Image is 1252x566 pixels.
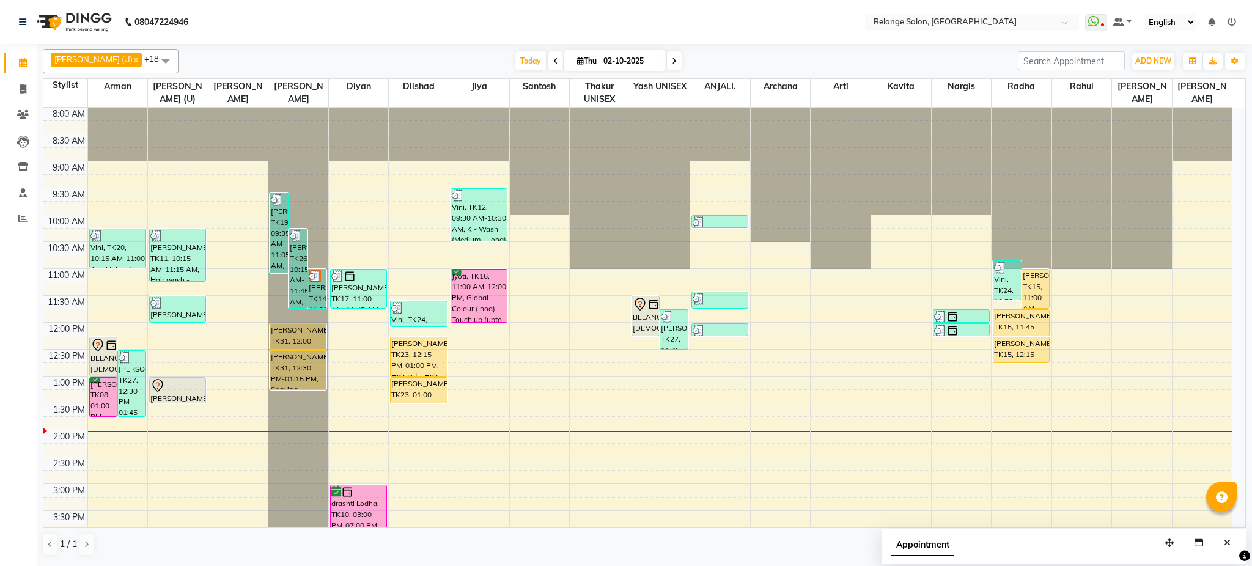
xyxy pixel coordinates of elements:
[811,79,871,94] span: Arti
[391,337,446,376] div: [PERSON_NAME], TK23, 12:15 PM-01:00 PM, Hair cut - Hair cut (M)
[660,310,688,349] div: [PERSON_NAME], TK27, 11:45 AM-12:30 PM, Hair cut - Hair cut (M) (₹400)
[692,292,748,308] div: [PERSON_NAME], TK27, 11:25 AM-11:45 AM, Threading - Eyebrow (M) (₹100)
[570,79,630,107] span: Thakur UNISEX
[54,54,133,64] span: [PERSON_NAME] (U)
[289,229,307,308] div: [PERSON_NAME], TK26, 10:15 AM-11:45 AM, Shaving (₹250),Hair cut - Hair cut (M) (₹400)
[1173,79,1232,107] span: [PERSON_NAME]
[208,79,268,107] span: [PERSON_NAME]
[270,193,288,273] div: [PERSON_NAME], TK19, 09:35 AM-11:05 AM, [PERSON_NAME] Styling (₹300),Hair cut - Hair cut (M) (₹400)
[451,189,507,241] div: Vini, TK12, 09:30 AM-10:30 AM, K - Wash (Medium - Long) (₹1000),Ironing/Softcurls/Tongs - Medium ...
[515,51,546,70] span: Today
[933,324,989,336] div: BELANGE [DEMOGRAPHIC_DATA] [DEMOGRAPHIC_DATA], TK28, 12:00 PM-12:15 PM, Threading - Any one (Eyeb...
[993,310,1049,336] div: [PERSON_NAME], TK15, 11:45 AM-12:15 PM, Chocolate wax - Any One (Full Arms/Half legs/Half back/Ha...
[329,79,389,94] span: diyan
[270,351,326,389] div: [PERSON_NAME], TK31, 12:30 PM-01:15 PM, Shaving
[574,56,600,65] span: Thu
[932,79,992,94] span: Nargis
[690,79,750,94] span: ANJALI.
[1135,56,1171,65] span: ADD NEW
[632,296,660,336] div: BELANGE [DEMOGRAPHIC_DATA] [DEMOGRAPHIC_DATA], TK21, 11:30 AM-12:15 PM, Hair cut - Hair cut (M)
[600,52,661,70] input: 2025-10-02
[692,216,748,227] div: [PERSON_NAME], TK13, 10:00 AM-10:15 AM, Threading - Any one (Eyebrow/Upperlip/lowerlip/chin) (₹80)
[270,324,326,349] div: [PERSON_NAME], TK31, 12:00 PM-12:30 PM, Hair wash - Loreal - (M)
[992,79,1051,94] span: Radha
[88,79,148,94] span: Arman
[43,79,87,92] div: Stylist
[50,161,87,174] div: 9:00 AM
[308,270,326,308] div: [PERSON_NAME], TK14, 11:00 AM-11:45 AM, Hair cut - Hair cut (M)
[45,215,87,228] div: 10:00 AM
[630,79,690,94] span: Yash UNISEX
[891,534,954,556] span: Appointment
[51,430,87,443] div: 2:00 PM
[1052,79,1112,94] span: Rahul
[391,378,446,403] div: [PERSON_NAME], TK23, 01:00 PM-01:30 PM, Innoa Hair colour - M
[90,337,117,376] div: BELANGE [DEMOGRAPHIC_DATA] [DEMOGRAPHIC_DATA], TK21, 12:15 PM-01:00 PM, [PERSON_NAME] Styling
[50,188,87,201] div: 9:30 AM
[133,54,138,64] a: x
[751,79,811,94] span: Archana
[31,5,115,39] img: logo
[60,538,77,551] span: 1 / 1
[150,296,205,322] div: [PERSON_NAME], TK22, 11:30 AM-12:00 PM, Hair wash - Medium - (F) (₹500)
[391,301,446,326] div: Vini, TK24, 11:35 AM-12:05 PM, Blow Dry Straight - Medium (₹500)
[51,403,87,416] div: 1:30 PM
[331,270,386,308] div: [PERSON_NAME], TK17, 11:00 AM-11:45 AM, Hair wash - Medium - (F)
[389,79,449,94] span: dilshad
[1132,53,1174,70] button: ADD NEW
[150,229,205,281] div: [PERSON_NAME], TK11, 10:15 AM-11:15 AM, Hair wash - Medium - (F),Ironing/Softcurls/Tongs - Short ...
[1112,79,1172,107] span: [PERSON_NAME]
[90,378,117,416] div: [PERSON_NAME], TK08, 01:00 PM-01:45 PM, Hair cut - Hair cut (M)
[90,229,145,268] div: Vini, TK20, 10:15 AM-11:00 AM, Hair cut - Hair cut (M)
[46,323,87,336] div: 12:00 PM
[692,324,748,336] div: [PERSON_NAME], TK30, 12:00 PM-12:15 PM, Threading - Any one (Eyebrow/Upperlip/lowerlip/chin)
[993,261,1021,300] div: Vini, TK24, 10:50 AM-11:35 AM, Hair wash - Medium - (F) (₹500),Threading - Any one (Eyebrow/Upper...
[118,351,145,416] div: [PERSON_NAME], TK27, 12:30 PM-01:45 PM, Hair wash - Loreal - (M) (₹200),[PERSON_NAME] Styling (₹300)
[871,79,931,94] span: Kavita
[45,242,87,255] div: 10:30 AM
[51,377,87,389] div: 1:00 PM
[150,378,205,403] div: [PERSON_NAME] 600, TK09, 01:00 PM-01:30 PM, Blow Dry Straight - Long
[993,337,1049,362] div: [PERSON_NAME], TK15, 12:15 PM-12:45 PM, Pedicure - Classic (only cleaning,scrubing)
[46,350,87,362] div: 12:30 PM
[50,108,87,120] div: 8:00 AM
[134,5,188,39] b: 08047224946
[449,79,509,94] span: Jiya
[1018,51,1125,70] input: Search Appointment
[1201,517,1240,554] iframe: chat widget
[45,269,87,282] div: 11:00 AM
[148,79,208,107] span: [PERSON_NAME] (U)
[51,457,87,470] div: 2:30 PM
[933,310,989,322] div: [PERSON_NAME], TK17, 11:45 AM-12:00 PM, Threading - Any one (Eyebrow/Upperlip/lowerlip/chin) (₹80)
[51,511,87,524] div: 3:30 PM
[51,484,87,497] div: 3:00 PM
[50,134,87,147] div: 8:30 AM
[45,296,87,309] div: 11:30 AM
[1022,270,1050,308] div: [PERSON_NAME], TK15, 11:00 AM-11:45 AM, Cleanup - Express
[268,79,328,107] span: [PERSON_NAME]
[144,54,168,64] span: +18
[451,270,507,322] div: Jyoti, TK16, 11:00 AM-12:00 PM, Global Colour (Inoa) - Touch up (upto 1 inches)
[510,79,570,94] span: Santosh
